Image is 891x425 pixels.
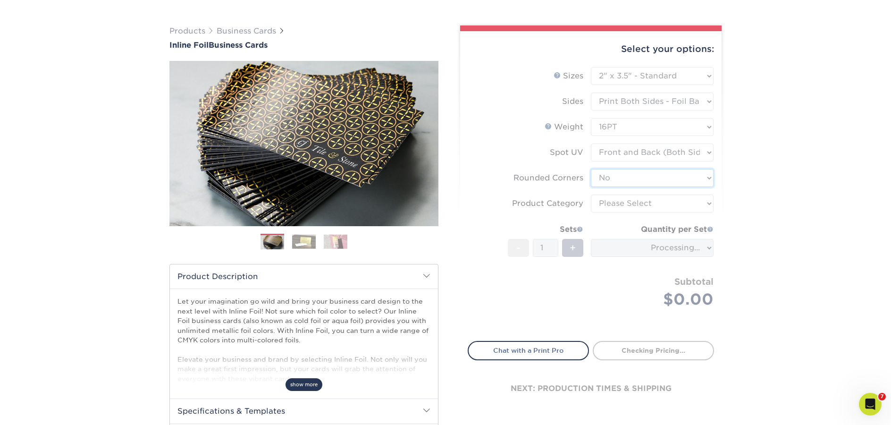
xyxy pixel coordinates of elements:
div: next: production times & shipping [468,360,714,417]
a: Business Cards [217,26,276,35]
span: show more [286,378,322,391]
img: Business Cards 01 [261,230,284,254]
span: Inline Foil [169,41,209,50]
iframe: Google Customer Reviews [2,396,80,422]
a: Chat with a Print Pro [468,341,589,360]
div: Select your options: [468,31,714,67]
h2: Specifications & Templates [170,399,438,423]
img: Business Cards 02 [292,234,316,249]
span: 7 [878,393,886,400]
a: Products [169,26,205,35]
iframe: Intercom live chat [859,393,882,416]
h1: Business Cards [169,41,438,50]
a: Checking Pricing... [593,341,714,360]
img: Inline Foil 01 [169,9,438,278]
a: Inline FoilBusiness Cards [169,41,438,50]
img: Business Cards 03 [324,234,347,249]
h2: Product Description [170,264,438,289]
